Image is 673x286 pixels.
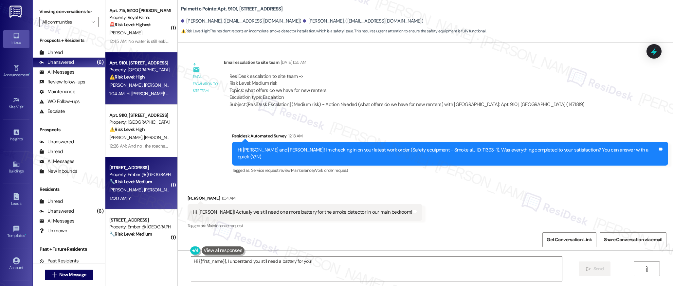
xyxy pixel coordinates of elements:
[109,231,152,237] strong: 🔧 Risk Level: Medium
[181,28,209,34] strong: ⚠️ Risk Level: High
[586,266,591,272] i: 
[39,158,74,165] div: All Messages
[600,232,666,247] button: Share Conversation via email
[109,38,201,44] div: 12:45 AM: No water is still leaking from the ceiling
[109,66,170,73] div: Property: [GEOGRAPHIC_DATA]
[238,147,658,161] div: Hi [PERSON_NAME] and [PERSON_NAME]! I'm checking in on your latest work order (Safety equipment -...
[579,261,611,276] button: Send
[109,239,142,245] span: [PERSON_NAME]
[314,168,348,173] span: Work order request
[3,191,29,209] a: Leads
[109,119,170,126] div: Property: [GEOGRAPHIC_DATA]
[39,59,74,66] div: Unanswered
[39,88,75,95] div: Maintenance
[39,79,85,85] div: Review follow-ups
[193,209,412,216] div: Hi [PERSON_NAME]! Actually we still need one more battery for the smoke detector in our main bedr...
[109,91,326,97] div: 1:04 AM: Hi [PERSON_NAME]! Actually we still need one more battery for the smoke detector in our ...
[144,134,176,140] span: [PERSON_NAME]
[109,60,170,66] div: Apt. 9101, [STREET_ADDRESS]
[291,168,314,173] span: Maintenance ,
[39,69,74,76] div: All Messages
[287,133,303,139] div: 12:18 AM
[3,127,29,144] a: Insights •
[33,246,105,253] div: Past + Future Residents
[109,22,151,27] strong: 🚨 Risk Level: Highest
[109,171,170,178] div: Property: Ember @ [GEOGRAPHIC_DATA]
[95,206,105,216] div: (6)
[109,143,336,149] div: 12:26 AM: And no , the roaches are still at large. We got a text as completed the moment the serv...
[224,59,590,68] div: Email escalation to site team
[109,187,144,193] span: [PERSON_NAME]
[39,108,65,115] div: Escalate
[542,232,596,247] button: Get Conversation Link
[279,59,306,66] div: [DATE] 1:55 AM
[39,148,63,155] div: Unread
[181,28,486,35] span: : The resident reports an incomplete smoke detector installation, which is a safety issue. This r...
[91,19,95,25] i: 
[39,7,99,17] label: Viewing conversations for
[39,98,80,105] div: WO Follow-ups
[191,257,562,281] textarea: Hi {{first_name}}, I understand you still need
[39,227,67,234] div: Unknown
[3,30,29,48] a: Inbox
[95,57,105,67] div: (6)
[229,101,585,108] div: Subject: [ResiDesk Escalation] (Medium risk) - Action Needed (what offers do we have for new rent...
[23,136,24,140] span: •
[39,168,77,175] div: New Inbounds
[29,72,30,76] span: •
[109,195,131,201] div: 12:20 AM: Y
[144,82,176,88] span: [PERSON_NAME]
[232,133,668,142] div: Residesk Automated Survey
[181,6,283,12] b: Palmetto Pointe: Apt. 9101, [STREET_ADDRESS]
[109,30,142,36] span: [PERSON_NAME]
[42,17,88,27] input: All communities
[9,6,23,18] img: ResiDesk Logo
[33,37,105,44] div: Prospects + Residents
[39,208,74,215] div: Unanswered
[109,74,145,80] strong: ⚠️ Risk Level: High
[188,221,422,230] div: Tagged as:
[188,195,422,204] div: [PERSON_NAME]
[109,217,170,223] div: [STREET_ADDRESS]
[33,126,105,133] div: Prospects
[45,270,93,280] button: New Message
[3,159,29,176] a: Buildings
[193,73,218,94] div: Email escalation to site team
[593,265,604,272] span: Send
[24,104,25,108] span: •
[109,223,170,230] div: Property: Ember @ [GEOGRAPHIC_DATA]
[207,223,243,228] span: Maintenance request
[39,49,63,56] div: Unread
[39,218,74,224] div: All Messages
[232,166,668,175] div: Tagged as:
[229,73,585,101] div: ResiDesk escalation to site team -> Risk Level: Medium risk Topics: what offers do we have for ne...
[144,187,176,193] span: [PERSON_NAME]
[604,236,662,243] span: Share Conversation via email
[547,236,592,243] span: Get Conversation Link
[39,258,79,264] div: Past Residents
[25,232,26,237] span: •
[3,95,29,112] a: Site Visit •
[109,82,144,88] span: [PERSON_NAME]
[109,112,170,119] div: Apt. 9110, [STREET_ADDRESS]
[3,255,29,273] a: Account
[52,272,57,277] i: 
[109,179,152,185] strong: 🔧 Risk Level: Medium
[181,18,301,25] div: [PERSON_NAME]. ([EMAIL_ADDRESS][DOMAIN_NAME])
[33,186,105,193] div: Residents
[644,266,649,272] i: 
[39,198,63,205] div: Unread
[109,164,170,171] div: [STREET_ADDRESS]
[220,195,235,202] div: 1:04 AM
[3,223,29,241] a: Templates •
[303,18,423,25] div: [PERSON_NAME]. ([EMAIL_ADDRESS][DOMAIN_NAME])
[109,14,170,21] div: Property: Royal Palms
[109,126,145,132] strong: ⚠️ Risk Level: High
[251,168,291,173] span: Service request review ,
[59,271,86,278] span: New Message
[39,138,74,145] div: Unanswered
[109,7,170,14] div: Apt. 715, 16100 [PERSON_NAME] Pass
[109,134,144,140] span: [PERSON_NAME]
